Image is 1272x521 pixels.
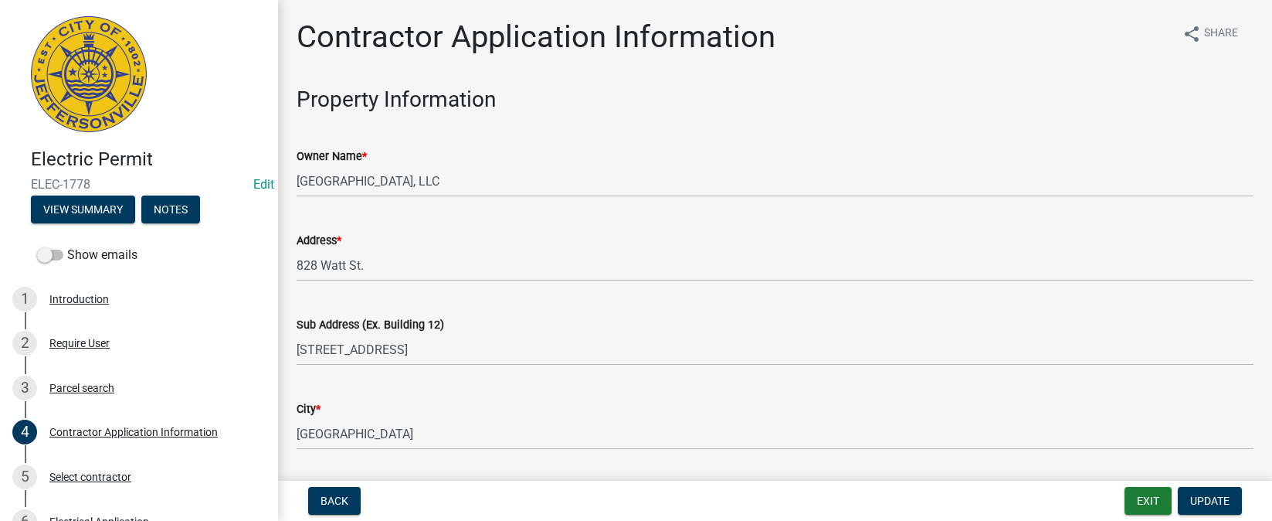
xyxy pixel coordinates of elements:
[31,148,266,171] h4: Electric Permit
[31,16,147,132] img: City of Jeffersonville, Indiana
[1204,25,1238,43] span: Share
[297,19,775,56] h1: Contractor Application Information
[141,204,200,216] wm-modal-confirm: Notes
[49,427,218,438] div: Contractor Application Information
[253,177,274,192] wm-modal-confirm: Edit Application Number
[308,487,361,515] button: Back
[12,420,37,444] div: 4
[1182,25,1201,43] i: share
[49,338,110,349] div: Require User
[297,87,1253,113] h3: Property Information
[31,196,135,223] button: View Summary
[49,472,131,482] div: Select contractor
[49,383,114,393] div: Parcel search
[1124,487,1172,515] button: Exit
[31,177,247,192] span: ELEC-1778
[253,177,274,192] a: Edit
[297,152,367,162] label: Owner Name
[12,287,37,312] div: 1
[37,246,137,264] label: Show emails
[321,495,348,507] span: Back
[1178,487,1242,515] button: Update
[49,294,109,305] div: Introduction
[297,236,341,247] label: Address
[12,331,37,356] div: 2
[12,376,37,400] div: 3
[141,196,200,223] button: Notes
[31,204,135,216] wm-modal-confirm: Summary
[297,320,444,331] label: Sub Address (Ex. Building 12)
[297,404,321,415] label: City
[1170,19,1250,49] button: shareShare
[12,465,37,489] div: 5
[1190,495,1230,507] span: Update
